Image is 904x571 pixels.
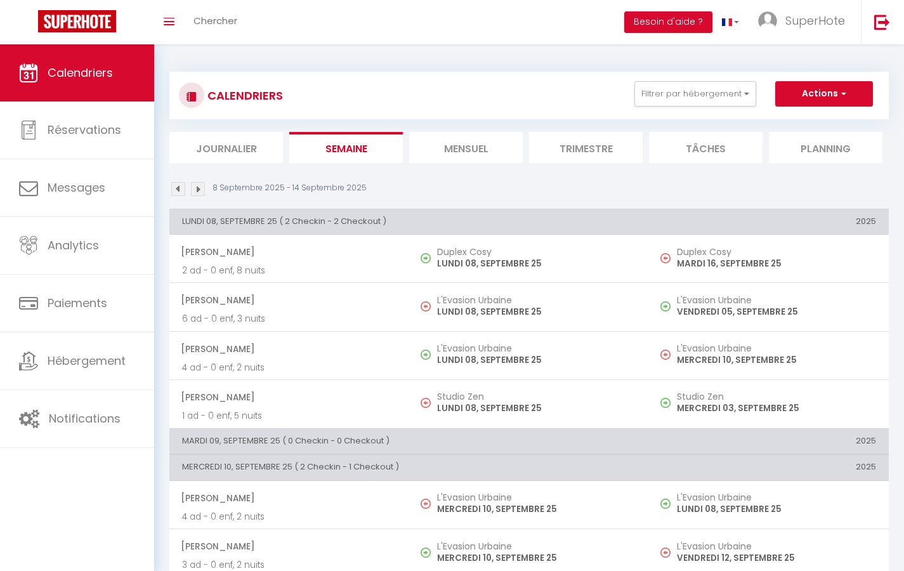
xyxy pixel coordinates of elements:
button: Actions [775,81,873,107]
th: 2025 [649,455,889,480]
h5: L'Evasion Urbaine [437,343,636,353]
h5: L'Evasion Urbaine [677,541,876,551]
img: ... [758,11,777,30]
li: Trimestre [529,132,643,163]
img: NO IMAGE [660,253,671,263]
h5: Duplex Cosy [677,247,876,257]
p: LUNDI 08, SEPTEMBRE 25 [437,305,636,318]
span: Hébergement [48,353,126,369]
button: Ouvrir le widget de chat LiveChat [10,5,48,43]
img: NO IMAGE [660,350,671,360]
li: Mensuel [409,132,523,163]
h5: L'Evasion Urbaine [437,541,636,551]
p: LUNDI 08, SEPTEMBRE 25 [677,502,876,516]
h5: L'Evasion Urbaine [437,492,636,502]
p: MERCREDI 03, SEPTEMBRE 25 [677,402,876,415]
h5: L'Evasion Urbaine [677,295,876,305]
h5: L'Evasion Urbaine [677,343,876,353]
h5: L'Evasion Urbaine [437,295,636,305]
img: NO IMAGE [660,398,671,408]
span: Chercher [193,14,237,27]
p: MERCREDI 10, SEPTEMBRE 25 [437,502,636,516]
span: [PERSON_NAME] [181,337,396,361]
span: [PERSON_NAME] [181,240,396,264]
li: Tâches [649,132,763,163]
span: Calendriers [48,65,113,81]
h5: L'Evasion Urbaine [677,492,876,502]
p: 4 ad - 0 enf, 2 nuits [182,510,396,523]
p: LUNDI 08, SEPTEMBRE 25 [437,257,636,270]
th: 2025 [649,209,889,234]
img: logout [874,14,890,30]
img: NO IMAGE [421,499,431,509]
button: Besoin d'aide ? [624,11,712,33]
th: MERCREDI 10, SEPTEMBRE 25 ( 2 Checkin - 1 Checkout ) [169,455,649,480]
span: [PERSON_NAME] [181,486,396,510]
h5: Duplex Cosy [437,247,636,257]
img: NO IMAGE [660,548,671,558]
p: VENDREDI 12, SEPTEMBRE 25 [677,551,876,565]
span: Analytics [48,237,99,253]
span: Notifications [49,410,121,426]
h5: Studio Zen [677,391,876,402]
h3: CALENDRIERS [204,81,283,110]
p: 4 ad - 0 enf, 2 nuits [182,361,396,374]
p: VENDREDI 05, SEPTEMBRE 25 [677,305,876,318]
th: MARDI 09, SEPTEMBRE 25 ( 0 Checkin - 0 Checkout ) [169,428,649,454]
p: 1 ad - 0 enf, 5 nuits [182,409,396,423]
p: 8 Septembre 2025 - 14 Septembre 2025 [213,182,367,194]
span: Paiements [48,295,107,311]
p: MERCREDI 10, SEPTEMBRE 25 [677,353,876,367]
span: Messages [48,180,105,195]
li: Semaine [289,132,403,163]
th: 2025 [649,428,889,454]
img: NO IMAGE [421,398,431,408]
th: LUNDI 08, SEPTEMBRE 25 ( 2 Checkin - 2 Checkout ) [169,209,649,234]
p: MARDI 16, SEPTEMBRE 25 [677,257,876,270]
p: 2 ad - 0 enf, 8 nuits [182,264,396,277]
li: Planning [769,132,882,163]
span: SuperHote [785,13,845,29]
li: Journalier [169,132,283,163]
img: NO IMAGE [660,499,671,509]
span: [PERSON_NAME] [181,385,396,409]
span: Réservations [48,122,121,138]
img: NO IMAGE [660,301,671,312]
p: 6 ad - 0 enf, 3 nuits [182,312,396,325]
span: [PERSON_NAME] [181,534,396,558]
p: LUNDI 08, SEPTEMBRE 25 [437,353,636,367]
img: Super Booking [38,10,116,32]
button: Filtrer par hébergement [634,81,756,107]
p: MERCREDI 10, SEPTEMBRE 25 [437,551,636,565]
img: NO IMAGE [421,301,431,312]
p: LUNDI 08, SEPTEMBRE 25 [437,402,636,415]
h5: Studio Zen [437,391,636,402]
span: [PERSON_NAME] [181,288,396,312]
